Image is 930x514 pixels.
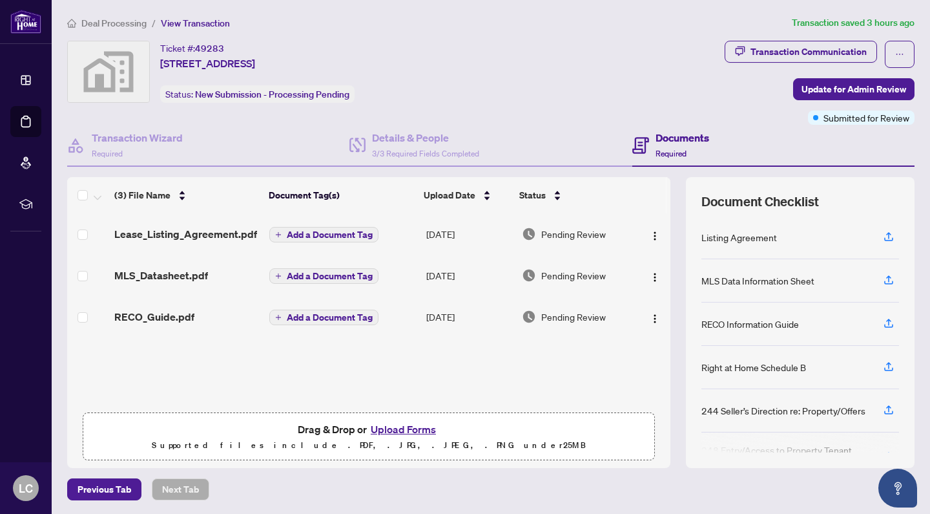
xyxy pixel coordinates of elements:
button: Add a Document Tag [269,310,378,325]
span: RECO_Guide.pdf [114,309,194,325]
span: 3/3 Required Fields Completed [372,149,479,158]
span: plus [275,231,282,238]
th: (3) File Name [109,177,263,213]
span: Previous Tab [77,479,131,500]
span: Document Checklist [701,193,819,211]
span: Pending Review [541,268,606,283]
img: Document Status [522,310,536,324]
span: Submitted for Review [823,111,909,125]
button: Logo [645,306,665,327]
div: MLS Data Information Sheet [701,273,814,288]
div: Right at Home Schedule B [701,360,806,374]
span: Update for Admin Review [801,79,906,100]
div: 244 Seller’s Direction re: Property/Offers [701,403,865,418]
span: Drag & Drop orUpload FormsSupported files include .PDF, .JPG, .JPEG, .PNG under25MB [83,413,654,461]
img: Logo [650,231,660,241]
button: Next Tab [152,478,209,500]
img: Logo [650,272,660,283]
span: Lease_Listing_Agreement.pdf [114,226,257,242]
span: Pending Review [541,310,606,324]
li: / [152,16,156,30]
span: View Transaction [161,17,230,29]
img: Document Status [522,227,536,241]
button: Add a Document Tag [269,268,378,284]
button: Logo [645,224,665,244]
span: Upload Date [424,188,475,202]
span: plus [275,314,282,321]
img: logo [10,10,41,34]
span: ellipsis [895,50,904,59]
td: [DATE] [421,296,517,337]
th: Status [514,177,633,213]
td: [DATE] [421,255,517,296]
span: Add a Document Tag [287,313,373,322]
button: Add a Document Tag [269,227,378,242]
div: Status: [160,85,355,103]
span: Required [92,149,123,158]
img: Document Status [522,268,536,283]
div: Ticket #: [160,41,224,56]
h4: Documents [656,130,709,145]
span: Pending Review [541,227,606,241]
span: Deal Processing [81,17,147,29]
div: Transaction Communication [750,41,867,62]
th: Upload Date [418,177,513,213]
button: Upload Forms [367,421,440,438]
button: Update for Admin Review [793,78,914,100]
span: [STREET_ADDRESS] [160,56,255,71]
span: Add a Document Tag [287,272,373,281]
td: [DATE] [421,213,517,255]
span: (3) File Name [114,188,170,202]
button: Previous Tab [67,478,141,500]
button: Open asap [878,469,917,508]
button: Add a Document Tag [269,226,378,243]
span: Status [519,188,546,202]
button: Add a Document Tag [269,309,378,326]
img: svg%3e [68,41,149,102]
h4: Details & People [372,130,479,145]
button: Add a Document Tag [269,268,378,284]
span: LC [19,479,33,497]
h4: Transaction Wizard [92,130,183,145]
span: Required [656,149,687,158]
p: Supported files include .PDF, .JPG, .JPEG, .PNG under 25 MB [91,438,646,453]
span: Drag & Drop or [298,421,440,438]
span: 49283 [195,43,224,54]
span: plus [275,273,282,279]
th: Document Tag(s) [263,177,419,213]
div: Listing Agreement [701,230,777,244]
article: Transaction saved 3 hours ago [792,16,914,30]
button: Transaction Communication [725,41,877,63]
span: New Submission - Processing Pending [195,89,349,100]
span: home [67,19,76,28]
div: RECO Information Guide [701,317,799,331]
span: MLS_Datasheet.pdf [114,268,208,283]
button: Logo [645,265,665,286]
img: Logo [650,314,660,324]
span: Add a Document Tag [287,230,373,239]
